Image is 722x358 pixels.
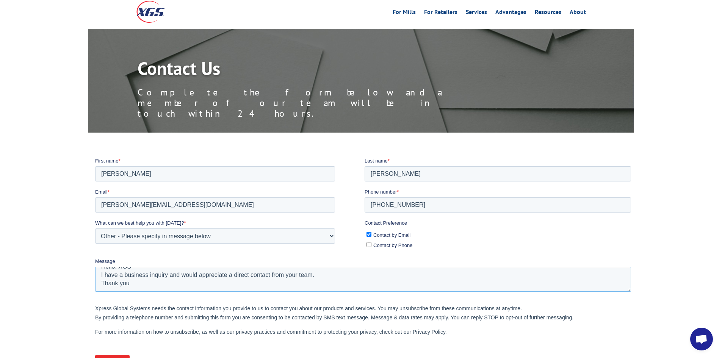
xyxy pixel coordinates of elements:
[138,59,479,81] h1: Contact Us
[424,9,457,17] a: For Retailers
[393,9,416,17] a: For Mills
[690,328,713,350] div: Open chat
[535,9,561,17] a: Resources
[495,9,526,17] a: Advantages
[570,9,586,17] a: About
[138,87,479,119] p: Complete the form below and a member of our team will be in touch within 24 hours.
[466,9,487,17] a: Services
